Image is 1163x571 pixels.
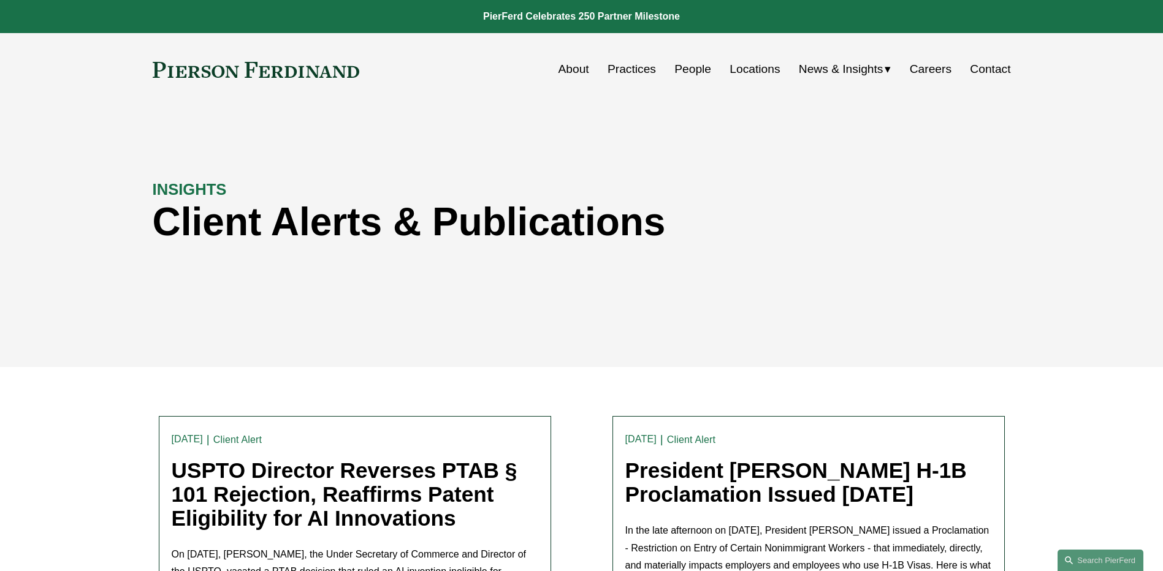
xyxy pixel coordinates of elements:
[910,58,951,81] a: Careers
[153,200,796,244] h1: Client Alerts & Publications
[625,458,967,506] a: President [PERSON_NAME] H-1B Proclamation Issued [DATE]
[667,434,715,445] a: Client Alert
[608,58,656,81] a: Practices
[213,434,262,445] a: Client Alert
[172,458,517,529] a: USPTO Director Reverses PTAB § 101 Rejection, Reaffirms Patent Eligibility for AI Innovations
[559,58,589,81] a: About
[799,59,883,80] span: News & Insights
[153,181,227,198] strong: INSIGHTS
[1058,550,1143,571] a: Search this site
[172,434,203,444] time: [DATE]
[799,58,891,81] a: folder dropdown
[625,434,657,444] time: [DATE]
[730,58,780,81] a: Locations
[970,58,1010,81] a: Contact
[674,58,711,81] a: People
